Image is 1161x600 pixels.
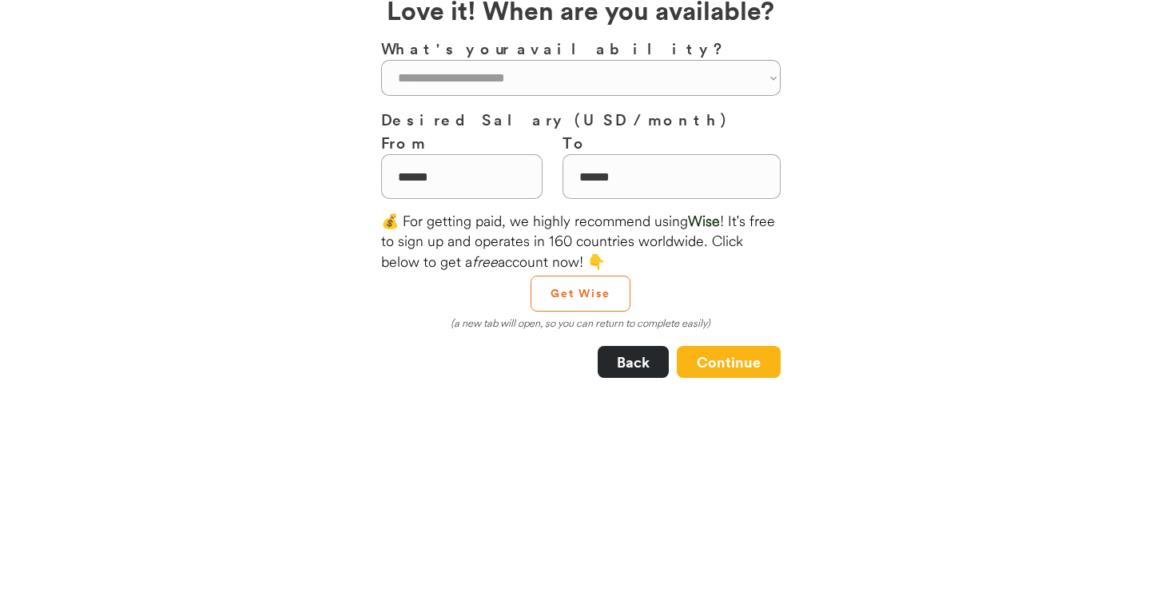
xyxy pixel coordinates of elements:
[563,131,781,154] h3: To
[598,346,669,378] button: Back
[381,37,781,60] h3: What's your availability?
[381,211,781,272] div: 💰 For getting paid, we highly recommend using ! It's free to sign up and operates in 160 countrie...
[381,108,781,131] h3: Desired Salary (USD / month)
[451,316,710,329] em: (a new tab will open, so you can return to complete easily)
[677,346,781,378] button: Continue
[531,276,630,312] button: Get Wise
[381,131,543,154] h3: From
[472,252,498,271] em: free
[688,212,720,230] font: Wise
